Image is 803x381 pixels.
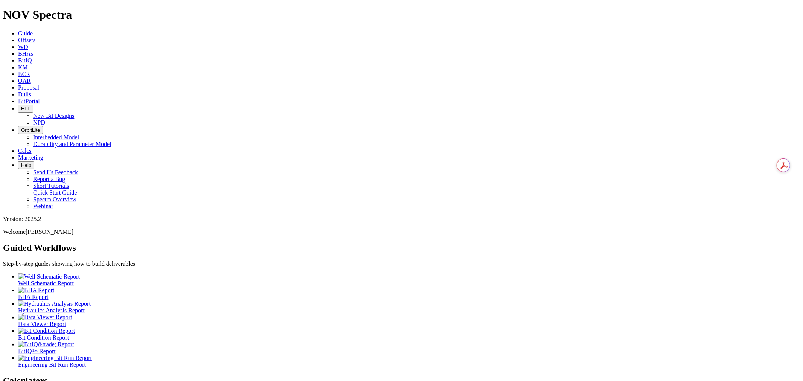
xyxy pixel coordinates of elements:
span: BHA Report [18,294,48,300]
button: Help [18,161,34,169]
a: Offsets [18,37,35,43]
a: BitIQ [18,57,32,64]
a: Marketing [18,154,43,161]
a: Short Tutorials [33,183,69,189]
a: Data Viewer Report Data Viewer Report [18,314,800,327]
a: Durability and Parameter Model [33,141,111,147]
span: FTT [21,106,30,111]
a: New Bit Designs [33,113,74,119]
a: Engineering Bit Run Report Engineering Bit Run Report [18,355,800,368]
div: Version: 2025.2 [3,216,800,223]
a: BitPortal [18,98,40,104]
a: Hydraulics Analysis Report Hydraulics Analysis Report [18,300,800,314]
span: Engineering Bit Run Report [18,361,86,368]
span: Data Viewer Report [18,321,66,327]
a: BCR [18,71,30,77]
img: BHA Report [18,287,54,294]
a: WD [18,44,28,50]
a: NPD [33,119,45,126]
a: Quick Start Guide [33,189,77,196]
a: Send Us Feedback [33,169,78,175]
p: Step-by-step guides showing how to build deliverables [3,261,800,267]
a: OAR [18,78,31,84]
span: OrbitLite [21,127,40,133]
button: FTT [18,105,33,113]
img: Data Viewer Report [18,314,72,321]
h2: Guided Workflows [3,243,800,253]
span: Hydraulics Analysis Report [18,307,85,314]
img: Well Schematic Report [18,273,80,280]
a: Well Schematic Report Well Schematic Report [18,273,800,287]
span: Help [21,162,31,168]
a: Bit Condition Report Bit Condition Report [18,328,800,341]
a: Proposal [18,84,39,91]
a: Report a Bug [33,176,65,182]
img: Engineering Bit Run Report [18,355,92,361]
a: Interbedded Model [33,134,79,140]
span: Bit Condition Report [18,334,69,341]
img: Bit Condition Report [18,328,75,334]
a: BHA Report BHA Report [18,287,800,300]
a: Calcs [18,148,32,154]
h1: NOV Spectra [3,8,800,22]
a: Webinar [33,203,53,209]
img: BitIQ&trade; Report [18,341,74,348]
p: Welcome [3,229,800,235]
span: BitIQ™ Report [18,348,56,354]
a: Dulls [18,91,31,98]
span: Well Schematic Report [18,280,74,287]
a: BitIQ&trade; Report BitIQ™ Report [18,341,800,354]
img: Hydraulics Analysis Report [18,300,91,307]
a: KM [18,64,28,70]
a: Guide [18,30,33,37]
a: BHAs [18,50,33,57]
a: Spectra Overview [33,196,76,203]
button: OrbitLite [18,126,43,134]
span: [PERSON_NAME] [26,229,73,235]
